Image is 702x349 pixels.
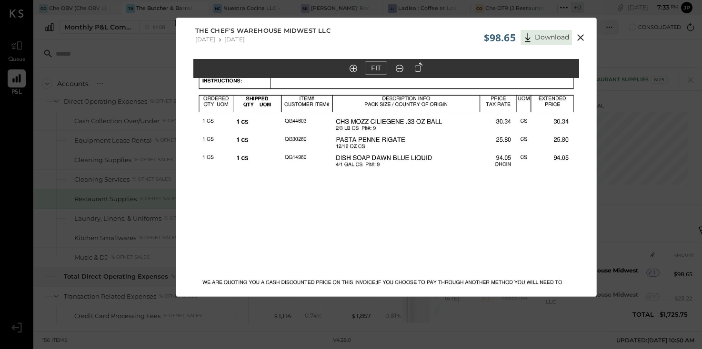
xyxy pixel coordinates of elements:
button: FIT [365,61,387,75]
span: The Chef's Warehouse Midwest LLC [195,26,331,36]
button: Download [521,30,572,45]
div: [DATE] [195,36,216,43]
div: [DATE] [224,36,245,43]
span: $98.65 [484,31,516,44]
